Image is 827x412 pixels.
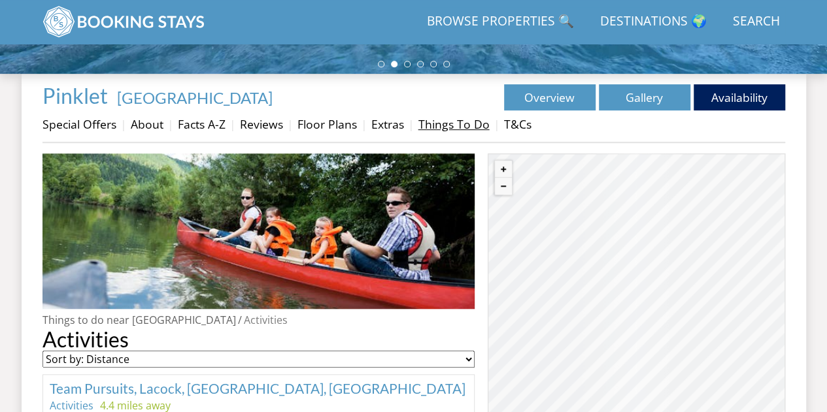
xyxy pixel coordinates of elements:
a: Facts A-Z [178,116,226,132]
a: Reviews [240,116,283,132]
a: Search [728,7,785,37]
span: - [112,88,273,107]
a: Things To Do [418,116,490,132]
a: Extras [371,116,404,132]
button: Zoom in [495,161,512,178]
span: Pinklet [42,83,108,108]
a: [GEOGRAPHIC_DATA] [117,88,273,107]
img: BookingStays [42,5,206,38]
a: Activities [244,313,288,327]
a: Floor Plans [297,116,357,132]
a: Browse Properties 🔍 [422,7,579,37]
a: T&Cs [504,116,532,132]
a: About [131,116,163,132]
button: Zoom out [495,178,512,195]
a: Availability [694,84,785,110]
a: Pinklet [42,83,112,108]
a: Things to do near [GEOGRAPHIC_DATA] [42,313,236,327]
a: Destinations 🌍 [595,7,712,37]
a: Overview [504,84,596,110]
a: Special Offers [42,116,116,132]
a: Gallery [599,84,690,110]
h1: Activities [42,328,475,351]
a: Team Pursuits, Lacock, [GEOGRAPHIC_DATA], [GEOGRAPHIC_DATA] [50,380,465,396]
